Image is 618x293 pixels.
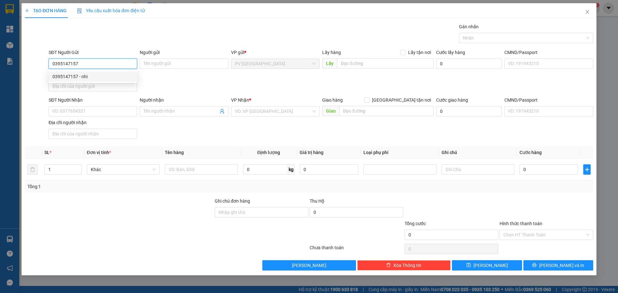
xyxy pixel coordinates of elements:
[500,221,542,226] label: Hình thức thanh toán
[49,49,137,56] div: SĐT Người Gửi
[585,9,590,14] span: close
[231,49,320,56] div: VP gửi
[386,263,391,268] span: delete
[288,164,295,175] span: kg
[466,263,471,268] span: save
[532,263,537,268] span: printer
[452,260,522,270] button: save[PERSON_NAME]
[439,146,517,159] th: Ghi chú
[442,164,514,175] input: Ghi Chú
[49,71,137,82] div: 0395147157 - nhi
[25,8,29,13] span: plus
[44,150,50,155] span: SL
[459,24,479,29] label: Gán nhãn
[406,49,434,56] span: Lấy tận nơi
[405,221,426,226] span: Tổng cước
[504,49,593,56] div: CMND/Passport
[220,109,225,114] span: user-add
[339,106,434,116] input: Dọc đường
[27,164,38,175] button: delete
[322,106,339,116] span: Giao
[77,8,145,13] span: Yêu cầu xuất hóa đơn điện tử
[140,96,228,104] div: Người nhận
[300,164,358,175] input: 0
[523,260,593,270] button: printer[PERSON_NAME] và In
[87,150,111,155] span: Đơn vị tính
[337,58,434,69] input: Dọc đường
[584,167,590,172] span: plus
[91,165,156,174] span: Khác
[215,207,308,217] input: Ghi chú đơn hàng
[436,97,468,103] label: Cước giao hàng
[77,8,82,14] img: icon
[504,96,593,104] div: CMND/Passport
[393,262,421,269] span: Xóa Thông tin
[49,81,137,91] input: Địa chỉ của người gửi
[215,198,250,204] label: Ghi chú đơn hàng
[357,260,451,270] button: deleteXóa Thông tin
[165,150,184,155] span: Tên hàng
[578,3,596,21] button: Close
[370,96,434,104] span: [GEOGRAPHIC_DATA] tận nơi
[235,59,316,69] span: PV Hòa Thành
[322,58,337,69] span: Lấy
[300,150,323,155] span: Giá trị hàng
[436,106,502,116] input: Cước giao hàng
[361,146,439,159] th: Loại phụ phí
[539,262,584,269] span: [PERSON_NAME] và In
[436,50,465,55] label: Cước lấy hàng
[309,244,404,255] div: Chưa thanh toán
[292,262,326,269] span: [PERSON_NAME]
[52,73,133,80] div: 0395147157 - nhi
[322,97,343,103] span: Giao hàng
[49,129,137,139] input: Địa chỉ của người nhận
[322,50,341,55] span: Lấy hàng
[310,198,324,204] span: Thu Hộ
[583,164,590,175] button: plus
[27,183,239,190] div: Tổng: 1
[520,150,542,155] span: Cước hàng
[140,49,228,56] div: Người gửi
[436,59,502,69] input: Cước lấy hàng
[49,119,137,126] div: Địa chỉ người nhận
[25,8,67,13] span: TẠO ĐƠN HÀNG
[231,97,249,103] span: VP Nhận
[165,164,238,175] input: VD: Bàn, Ghế
[262,260,356,270] button: [PERSON_NAME]
[49,96,137,104] div: SĐT Người Nhận
[473,262,508,269] span: [PERSON_NAME]
[257,150,280,155] span: Định lượng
